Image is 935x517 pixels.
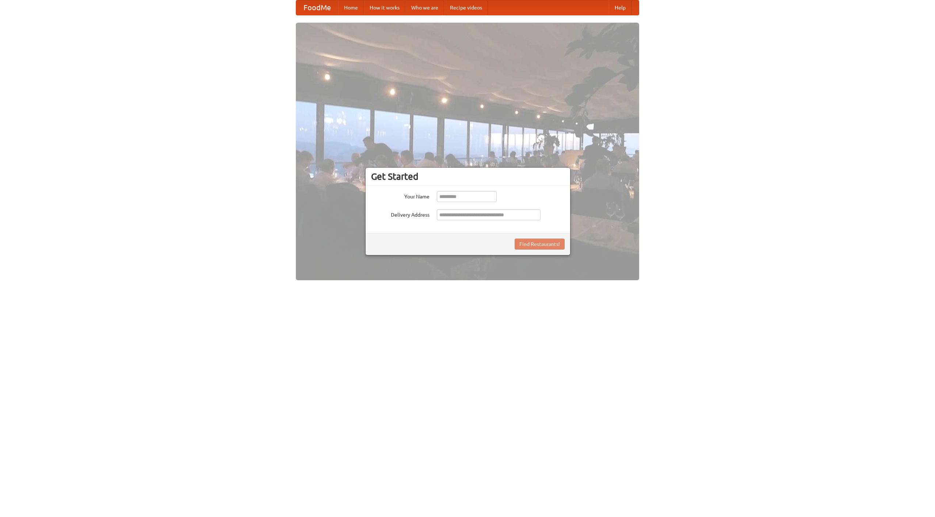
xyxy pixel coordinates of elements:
button: Find Restaurants! [515,239,565,250]
a: FoodMe [296,0,338,15]
label: Delivery Address [371,209,430,218]
a: How it works [364,0,405,15]
a: Help [609,0,631,15]
a: Recipe videos [444,0,488,15]
h3: Get Started [371,171,565,182]
label: Your Name [371,191,430,200]
a: Who we are [405,0,444,15]
a: Home [338,0,364,15]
